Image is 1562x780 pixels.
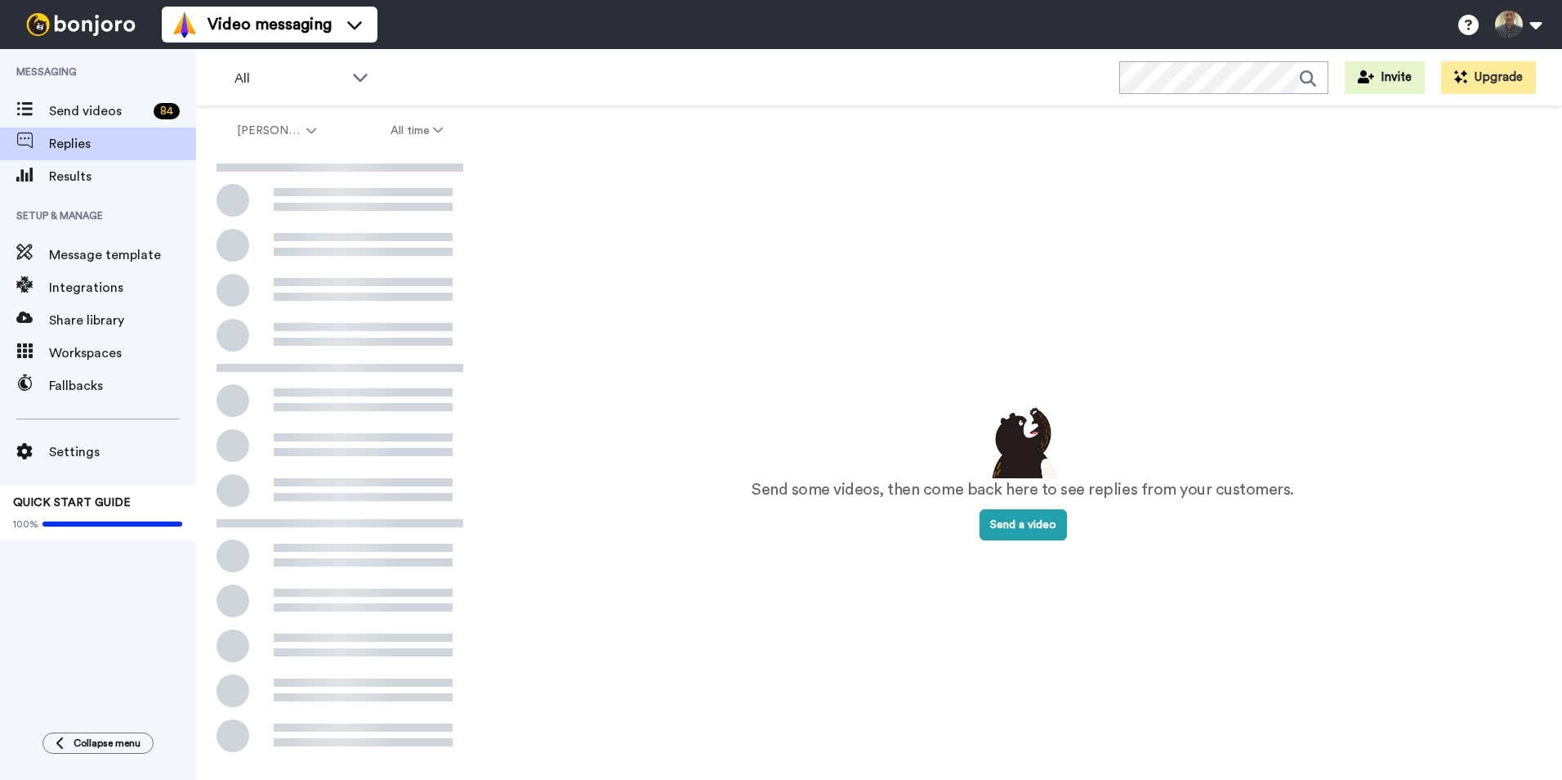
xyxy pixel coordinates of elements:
span: QUICK START GUIDE [13,497,131,509]
span: Collapse menu [74,737,141,750]
span: Fallbacks [49,376,196,396]
span: [PERSON_NAME] [237,123,303,139]
button: Collapse menu [42,733,154,754]
span: Video messaging [208,13,332,36]
span: 100% [13,518,38,531]
span: Message template [49,245,196,265]
span: Settings [49,442,196,462]
button: Send a video [980,509,1067,540]
img: bj-logo-header-white.svg [20,13,142,36]
img: results-emptystates.png [982,403,1064,478]
button: [PERSON_NAME] [199,116,354,146]
span: Integrations [49,278,196,298]
span: Replies [49,134,196,154]
span: All [234,69,344,88]
button: Upgrade [1441,61,1536,94]
span: Share library [49,311,196,330]
a: Send a video [980,519,1067,531]
button: Invite [1345,61,1425,94]
span: Send videos [49,101,147,121]
span: Results [49,167,196,186]
p: Send some videos, then come back here to see replies from your customers. [752,478,1294,502]
img: vm-color.svg [172,11,198,38]
div: 84 [154,103,180,119]
button: All time [354,116,481,146]
span: Workspaces [49,343,196,363]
